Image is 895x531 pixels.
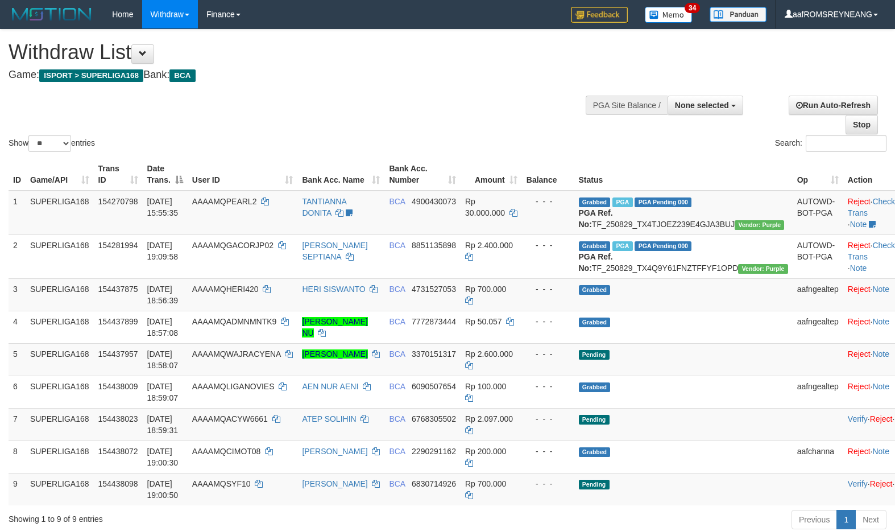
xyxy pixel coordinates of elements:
[26,158,94,191] th: Game/API: activate to sort column ascending
[579,480,610,489] span: Pending
[26,278,94,311] td: SUPERLIGA168
[850,264,867,273] a: Note
[192,479,251,488] span: AAAAMQSYF10
[302,382,358,391] a: AEN NUR AENI
[98,447,138,456] span: 154438072
[612,241,632,251] span: Marked by aafnonsreyleab
[147,349,179,370] span: [DATE] 18:58:07
[94,158,143,191] th: Trans ID: activate to sort column ascending
[710,7,766,22] img: panduan.png
[579,197,611,207] span: Grabbed
[9,473,26,505] td: 9
[465,414,513,423] span: Rp 2.097.000
[465,197,505,217] span: Rp 30.000.000
[668,96,743,115] button: None selected
[870,414,893,423] a: Reject
[98,414,138,423] span: 154438023
[579,350,610,360] span: Pending
[465,285,506,294] span: Rp 700.000
[147,241,179,261] span: [DATE] 19:09:58
[26,343,94,376] td: SUPERLIGA168
[143,158,188,191] th: Date Trans.: activate to sort column descending
[9,191,26,235] td: 1
[9,343,26,376] td: 5
[9,509,364,525] div: Showing 1 to 9 of 9 entries
[465,382,506,391] span: Rp 100.000
[789,96,878,115] a: Run Auto-Refresh
[872,349,889,359] a: Note
[793,191,843,235] td: AUTOWD-BOT-PGA
[389,479,405,488] span: BCA
[9,408,26,441] td: 7
[389,317,405,326] span: BCA
[302,447,367,456] a: [PERSON_NAME]
[635,241,691,251] span: PGA Pending
[9,234,26,278] td: 2
[579,447,611,457] span: Grabbed
[848,317,871,326] a: Reject
[579,241,611,251] span: Grabbed
[389,382,405,391] span: BCA
[461,158,522,191] th: Amount: activate to sort column ascending
[412,317,456,326] span: Copy 7772873444 to clipboard
[147,317,179,337] span: [DATE] 18:57:08
[527,478,570,489] div: - - -
[297,158,384,191] th: Bank Acc. Name: activate to sort column ascending
[389,414,405,423] span: BCA
[169,69,195,82] span: BCA
[527,316,570,327] div: - - -
[872,285,889,294] a: Note
[848,349,871,359] a: Reject
[806,135,886,152] input: Search:
[612,197,632,207] span: Marked by aafmaleo
[527,196,570,207] div: - - -
[870,479,893,488] a: Reject
[192,447,261,456] span: AAAAMQCIMOT08
[793,441,843,473] td: aafchanna
[574,234,793,278] td: TF_250829_TX4Q9Y61FNZTFFYF1OPD
[98,479,138,488] span: 154438098
[147,414,179,435] span: [DATE] 18:59:31
[147,447,179,467] span: [DATE] 19:00:30
[192,382,275,391] span: AAAAMQLIGANOVIES
[848,197,895,217] a: Check Trans
[579,415,610,425] span: Pending
[465,479,506,488] span: Rp 700.000
[412,197,456,206] span: Copy 4900430073 to clipboard
[302,285,365,294] a: HERI SISWANTO
[685,3,700,13] span: 34
[147,285,179,305] span: [DATE] 18:56:39
[389,349,405,359] span: BCA
[192,285,259,294] span: AAAAMQHERI420
[579,208,613,229] b: PGA Ref. No:
[412,479,456,488] span: Copy 6830714926 to clipboard
[9,6,95,23] img: MOTION_logo.png
[26,376,94,408] td: SUPERLIGA168
[793,376,843,408] td: aafngealtep
[527,348,570,360] div: - - -
[848,479,868,488] a: Verify
[527,413,570,425] div: - - -
[302,479,367,488] a: [PERSON_NAME]
[302,414,356,423] a: ATEP SOLIHIN
[848,447,871,456] a: Reject
[846,115,878,134] a: Stop
[28,135,71,152] select: Showentries
[389,197,405,206] span: BCA
[465,317,502,326] span: Rp 50.057
[850,220,867,229] a: Note
[9,278,26,311] td: 3
[412,349,456,359] span: Copy 3370151317 to clipboard
[848,241,871,250] a: Reject
[412,382,456,391] span: Copy 6090507654 to clipboard
[389,447,405,456] span: BCA
[389,285,405,294] span: BCA
[26,441,94,473] td: SUPERLIGA168
[192,349,281,359] span: AAAAMQWAJRACYENA
[26,234,94,278] td: SUPERLIGA168
[302,241,367,261] a: [PERSON_NAME] SEPTIANA
[465,447,506,456] span: Rp 200.000
[738,264,788,274] span: Vendor URL: https://trx4.1velocity.biz
[9,441,26,473] td: 8
[26,311,94,343] td: SUPERLIGA168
